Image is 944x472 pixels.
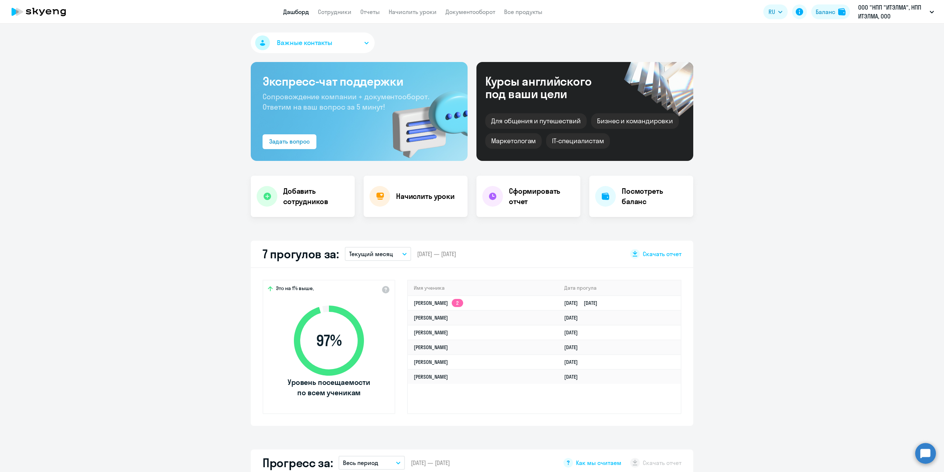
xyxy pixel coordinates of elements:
div: Задать вопрос [269,137,310,146]
a: [DATE] [564,314,584,321]
h3: Экспресс-чат поддержки [263,74,456,89]
span: Это на 1% выше, [276,285,314,294]
button: Весь период [339,456,405,470]
a: [DATE] [564,344,584,351]
app-skyeng-badge: 2 [452,299,463,307]
div: Баланс [816,7,835,16]
a: Документооборот [445,8,495,15]
a: [PERSON_NAME] [414,373,448,380]
a: [PERSON_NAME] [414,344,448,351]
button: Текущий месяц [345,247,411,261]
span: RU [768,7,775,16]
h4: Добавить сотрудников [283,186,349,207]
a: Отчеты [360,8,380,15]
p: Весь период [343,458,378,467]
button: Задать вопрос [263,134,316,149]
div: Бизнес и командировки [591,113,679,129]
a: Все продукты [504,8,542,15]
span: Важные контакты [277,38,332,48]
a: [PERSON_NAME] [414,359,448,365]
button: RU [763,4,788,19]
a: [PERSON_NAME] [414,314,448,321]
a: [DATE] [564,329,584,336]
h4: Посмотреть баланс [622,186,687,207]
span: Уровень посещаемости по всем ученикам [287,377,371,398]
a: Начислить уроки [389,8,437,15]
th: Дата прогула [558,280,681,296]
th: Имя ученика [408,280,558,296]
a: [DATE][DATE] [564,300,603,306]
button: Балансbalance [811,4,850,19]
span: Сопровождение компании + документооборот. Ответим на ваш вопрос за 5 минут! [263,92,429,111]
span: 97 % [287,332,371,349]
div: Курсы английского под ваши цели [485,75,611,100]
a: Сотрудники [318,8,351,15]
h4: Начислить уроки [396,191,455,201]
h2: Прогресс за: [263,455,333,470]
a: [PERSON_NAME] [414,329,448,336]
button: Важные контакты [251,32,375,53]
div: Для общения и путешествий [485,113,587,129]
img: bg-img [382,78,468,161]
a: Дашборд [283,8,309,15]
button: ООО "НПП "ИТЭЛМА", НПП ИТЭЛМА, ООО [854,3,938,21]
div: IT-специалистам [546,133,610,149]
h4: Сформировать отчет [509,186,575,207]
span: [DATE] — [DATE] [417,250,456,258]
p: Текущий месяц [349,249,393,258]
h2: 7 прогулов за: [263,247,339,261]
img: balance [838,8,846,15]
span: Как мы считаем [576,459,621,467]
p: ООО "НПП "ИТЭЛМА", НПП ИТЭЛМА, ООО [858,3,927,21]
span: Скачать отчет [643,250,681,258]
a: [PERSON_NAME]2 [414,300,463,306]
a: [DATE] [564,373,584,380]
a: [DATE] [564,359,584,365]
span: [DATE] — [DATE] [411,459,450,467]
div: Маркетологам [485,133,542,149]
